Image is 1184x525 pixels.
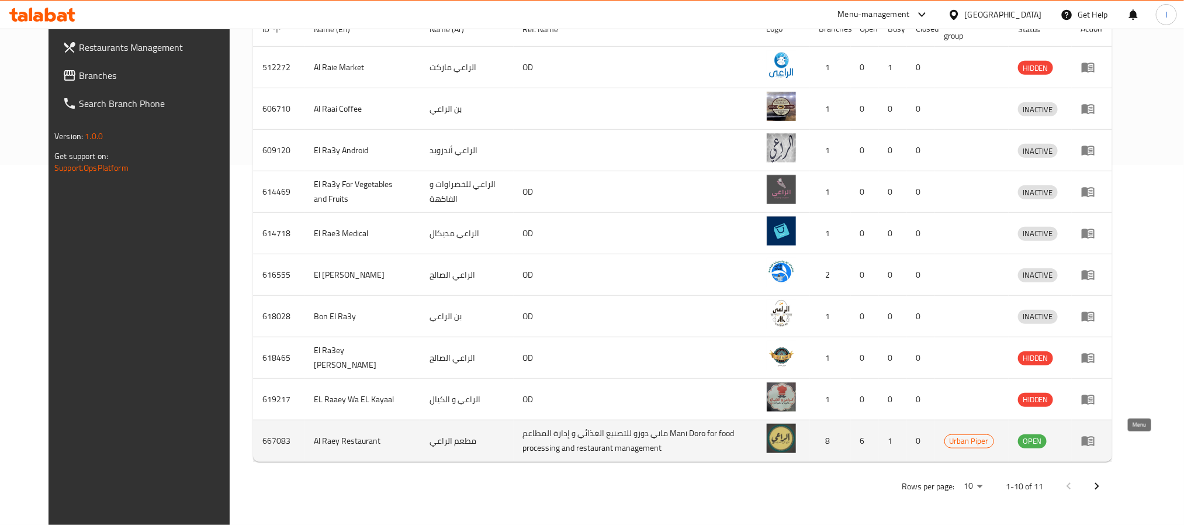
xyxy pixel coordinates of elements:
a: Branches [53,61,246,89]
td: 1 [810,130,851,171]
img: El Raay El Saleh [767,258,796,287]
p: 1-10 of 11 [1006,479,1043,494]
td: 619217 [253,379,304,420]
td: 0 [907,130,935,171]
td: 512272 [253,47,304,88]
div: INACTIVE [1018,185,1058,199]
td: 8 [810,420,851,462]
td: OD [514,47,757,88]
span: Name (Ar) [430,22,479,36]
div: Rows per page: [959,478,987,495]
img: El Rae3 Medical [767,216,796,246]
span: Search Branch Phone [79,96,237,110]
td: الراعي للخضراوات و الفاكهة [420,171,514,213]
td: OD [514,379,757,420]
td: 0 [907,47,935,88]
div: Menu [1081,392,1103,406]
td: OD [514,296,757,337]
td: بن الراعي [420,296,514,337]
td: الراعي الصالح [420,337,514,379]
td: 1 [879,47,907,88]
td: 2 [810,254,851,296]
p: Rows per page: [902,479,954,494]
div: INACTIVE [1018,102,1058,116]
td: ماني دورو للتصنيع الغذائي و إدارة المطاعم Mani Doro for food processing and restaurant management [514,420,757,462]
td: 1 [810,337,851,379]
td: 0 [907,296,935,337]
td: 0 [851,337,879,379]
img: El Ra3ey El Saleh [767,341,796,370]
td: 0 [879,379,907,420]
button: Next page [1083,472,1111,500]
img: Al Raai Coffee [767,92,796,121]
td: 1 [810,47,851,88]
span: POS group [944,15,995,43]
td: OD [514,254,757,296]
td: الراعي مديكال [420,213,514,254]
div: Menu [1081,226,1103,240]
td: 0 [907,88,935,130]
td: Al Raai Coffee [304,88,420,130]
td: 0 [851,379,879,420]
td: الراعي ماركت [420,47,514,88]
td: 0 [879,88,907,130]
td: 0 [907,420,935,462]
a: Search Branch Phone [53,89,246,118]
td: الراعي و الكيال [420,379,514,420]
span: Urban Piper [945,434,993,448]
div: Menu [1081,309,1103,323]
td: 1 [879,420,907,462]
td: 614718 [253,213,304,254]
span: INACTIVE [1018,310,1058,323]
img: El Ra3y For Vegetables and Fruits [767,175,796,204]
span: HIDDEN [1018,61,1053,75]
td: Bon El Ra3y [304,296,420,337]
span: INACTIVE [1018,227,1058,240]
div: Menu [1081,268,1103,282]
td: بن الراعي [420,88,514,130]
div: INACTIVE [1018,268,1058,282]
td: OD [514,337,757,379]
span: Status [1018,22,1056,36]
span: Restaurants Management [79,40,237,54]
td: Al Raey Restaurant [304,420,420,462]
td: Al Raie Market [304,47,420,88]
td: 0 [907,213,935,254]
td: 0 [851,254,879,296]
div: Menu [1081,143,1103,157]
td: El Rae3 Medical [304,213,420,254]
td: 1 [810,171,851,213]
div: Menu-management [838,8,910,22]
td: 0 [907,337,935,379]
td: OD [514,213,757,254]
div: INACTIVE [1018,144,1058,158]
td: 0 [879,254,907,296]
span: 1.0.0 [85,129,103,144]
a: Restaurants Management [53,33,246,61]
td: 0 [851,130,879,171]
span: HIDDEN [1018,393,1053,406]
td: El [PERSON_NAME] [304,254,420,296]
td: 606710 [253,88,304,130]
td: 0 [851,296,879,337]
span: INACTIVE [1018,103,1058,116]
td: EL Raaey Wa EL Kayaal [304,379,420,420]
span: I [1165,8,1167,21]
td: مطعم الراعي [420,420,514,462]
td: 1 [810,379,851,420]
img: EL Raaey Wa EL Kayaal [767,382,796,412]
td: 1 [810,213,851,254]
td: 0 [851,88,879,130]
div: HIDDEN [1018,393,1053,407]
table: enhanced table [253,11,1112,462]
div: Menu [1081,102,1103,116]
span: INACTIVE [1018,186,1058,199]
td: 0 [879,130,907,171]
td: El Ra3y For Vegetables and Fruits [304,171,420,213]
td: 0 [879,337,907,379]
td: 0 [851,171,879,213]
td: 667083 [253,420,304,462]
img: El Ra3y Android [767,133,796,163]
div: INACTIVE [1018,227,1058,241]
